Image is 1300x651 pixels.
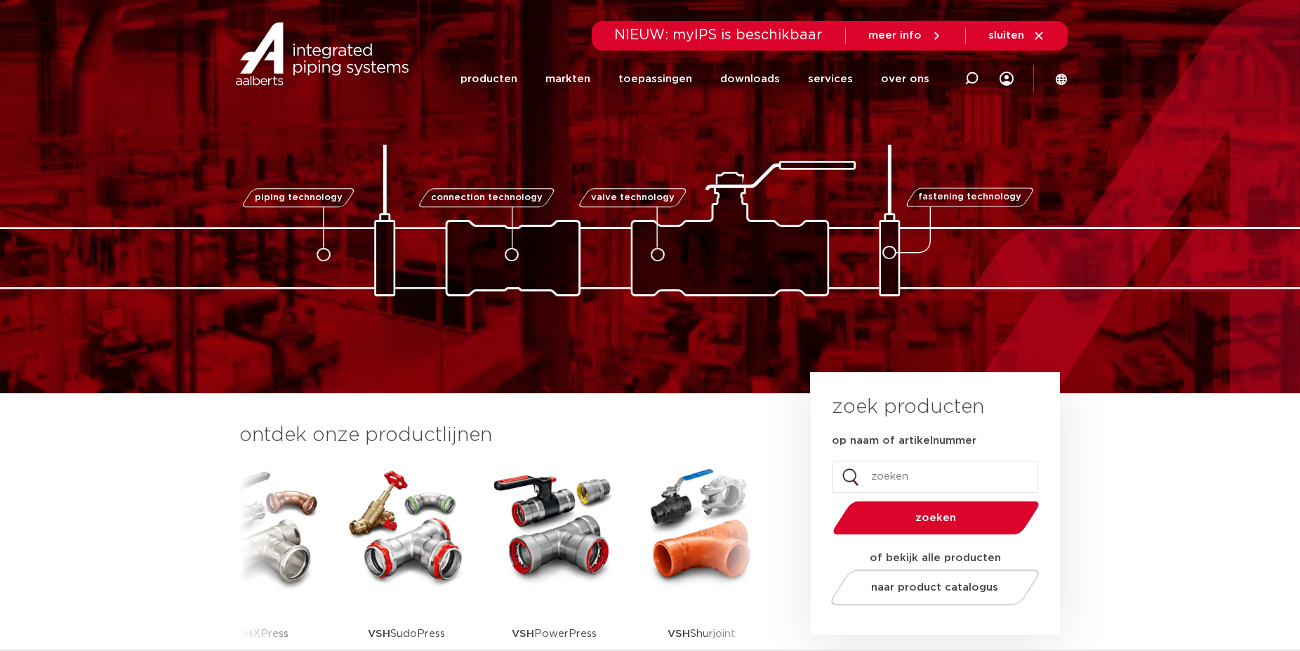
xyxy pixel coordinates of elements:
a: naar product catalogus [828,570,1043,605]
strong: VSH [230,629,253,639]
h3: ontdek onze productlijnen [239,421,763,449]
span: naar product catalogus [872,582,999,593]
strong: VSH [512,629,534,639]
span: sluiten [988,30,1024,41]
a: toepassingen [618,52,692,106]
span: meer info [868,30,922,41]
span: connection technology [431,193,543,202]
a: markten [545,52,590,106]
label: op naam of artikelnummer [832,434,976,448]
a: over ons [881,52,929,106]
span: piping technology [254,193,342,202]
nav: Menu [460,52,929,106]
a: producten [460,52,517,106]
span: zoeken [869,513,1003,523]
a: sluiten [988,29,1045,42]
strong: of bekijk alle producten [870,553,1001,563]
span: valve technology [590,193,674,202]
input: zoeken [832,461,1038,493]
strong: VSH [668,629,690,639]
a: downloads [720,52,780,106]
span: fastening technology [918,193,1021,202]
a: services [808,52,853,106]
a: meer info [868,29,943,42]
span: NIEUW: myIPS is beschikbaar [614,28,823,42]
h3: zoek producten [832,393,984,421]
button: zoeken [828,500,1045,536]
strong: VSH [368,629,390,639]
